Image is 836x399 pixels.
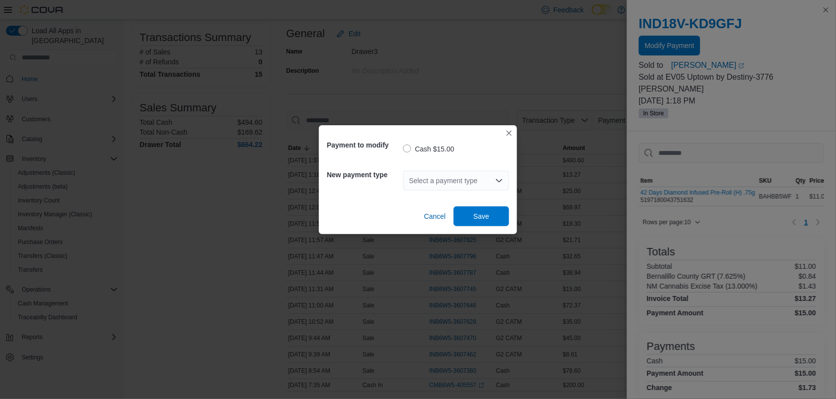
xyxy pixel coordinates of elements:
button: Open list of options [495,177,503,185]
input: Accessible screen reader label [409,175,410,187]
button: Closes this modal window [503,127,515,139]
label: Cash $15.00 [403,143,454,155]
span: Save [473,211,489,221]
h5: New payment type [327,165,401,185]
button: Save [454,206,509,226]
button: Cancel [420,206,450,226]
span: Cancel [424,211,446,221]
h5: Payment to modify [327,135,401,155]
